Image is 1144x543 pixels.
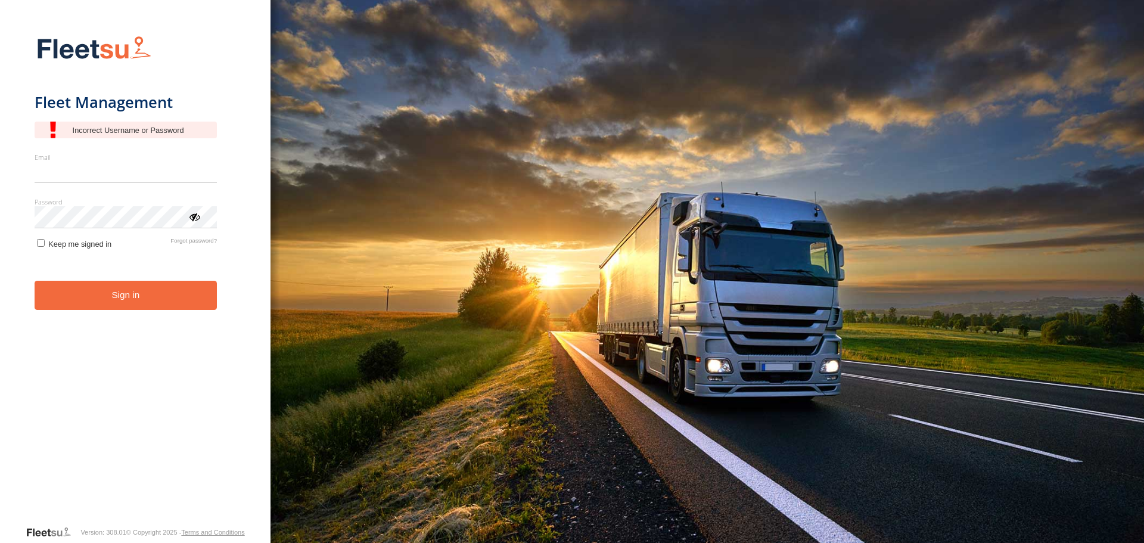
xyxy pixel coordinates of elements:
[37,239,45,247] input: Keep me signed in
[35,33,154,64] img: Fleetsu
[35,153,217,162] label: Email
[188,210,200,222] div: ViewPassword
[35,29,237,525] form: main
[170,237,217,249] a: Forgot password?
[80,529,126,536] div: Version: 308.01
[35,281,217,310] button: Sign in
[26,526,80,538] a: Visit our Website
[35,92,217,112] h1: Fleet Management
[181,529,244,536] a: Terms and Conditions
[48,240,111,249] span: Keep me signed in
[126,529,245,536] div: © Copyright 2025 -
[35,197,217,206] label: Password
